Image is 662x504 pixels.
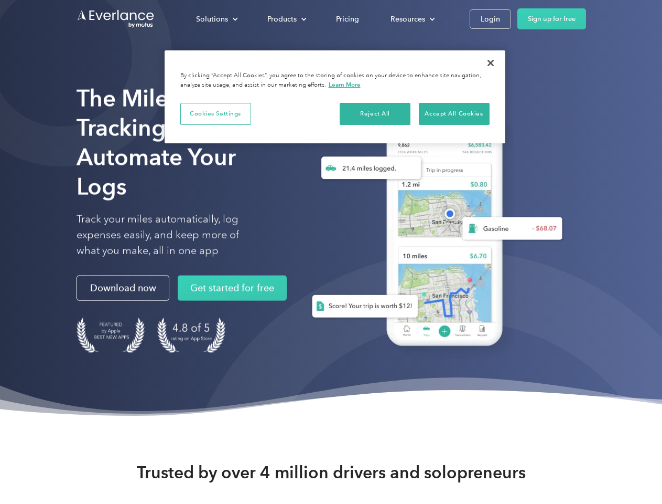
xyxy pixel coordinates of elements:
div: By clicking “Accept All Cookies”, you agree to the storing of cookies on your device to enhance s... [180,71,490,90]
button: Reject All [340,103,410,125]
div: Resources [390,13,425,26]
a: Download now [77,276,169,301]
div: Products [267,13,297,26]
a: Pricing [325,10,370,28]
div: Solutions [196,13,228,26]
button: Close [479,51,502,75]
div: Products [257,10,315,28]
a: Get started for free [178,276,287,301]
img: 4.9 out of 5 stars on the app store [157,318,225,353]
a: More information about your privacy, opens in a new tab [329,81,361,88]
div: Resources [380,10,443,28]
img: Everlance, mileage tracker app, expense tracking app [295,100,571,362]
button: Accept All Cookies [419,103,490,125]
a: Sign up for free [517,8,586,29]
div: Privacy [165,50,505,143]
div: Login [481,13,500,26]
strong: Trusted by over 4 million drivers and solopreneurs [137,462,526,483]
a: Go to homepage [77,9,155,29]
button: Cookies Settings [180,103,251,125]
p: Track your miles automatically, log expenses easily, and keep more of what you make, all in one app [77,212,264,259]
div: Solutions [186,10,246,28]
div: Cookie banner [165,50,505,143]
img: Badge for Featured by Apple Best New Apps [77,318,145,353]
a: Login [470,9,511,29]
div: Pricing [336,13,359,26]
